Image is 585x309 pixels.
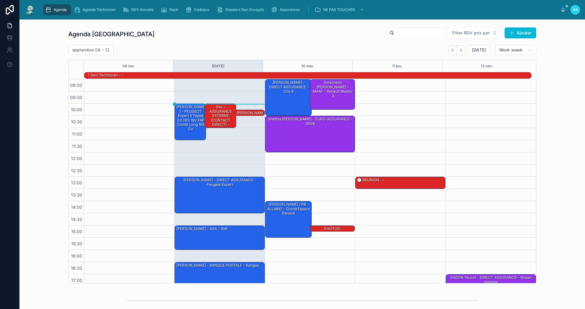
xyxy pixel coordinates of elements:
span: Agenda [54,7,67,12]
div: [PERSON_NAME] - DIRECT ASSURANCE - Clio 4 [266,80,311,94]
a: Rack [159,4,183,15]
span: 13:00 [69,180,84,185]
div: 🕒 RÉUNION - - [356,177,445,189]
div: sav - ASSURANCE EXTERNE (CONTACT DIRECT) - zafira [206,104,236,132]
div: 1 seul technicien - - [87,73,124,78]
span: Rack [169,7,178,12]
span: 14:30 [69,217,84,222]
span: 13:30 [69,192,84,197]
a: NE PAS TOUCHER [313,4,367,15]
span: AS [573,7,578,12]
div: Delachemi [PERSON_NAME] - MAAF - Renault master 3 [310,80,355,109]
div: [PERSON_NAME] - DIRECT ASSURANCE - Peugeot expert [175,177,264,213]
div: [PERSON_NAME] - DIRECT ASSURANCE - Clio 4 [265,80,312,115]
span: 17:00 [70,278,84,283]
span: 12:00 [69,156,84,161]
button: [DATE] [212,60,224,72]
span: RDV Annulés [131,7,154,12]
a: Dossiers Non Envoyés [215,4,268,15]
button: Select Button [447,27,502,39]
button: Back [448,45,457,55]
div: [PERSON_NAME] / PB - ALLIANZ - Grand espace Renault [266,202,311,216]
h2: septembre 08 – 12 [72,47,110,53]
span: Cadeaux [194,7,210,12]
a: Cadeaux [184,4,214,15]
div: Ghettas [PERSON_NAME] - EURO-ASSURANCE - 3008 [265,116,355,152]
div: DADDA Youcef - DIRECT ASSURANCE - Nissan qashqai [446,275,536,298]
div: DADDA Youcef - DIRECT ASSURANCE - Nissan qashqai [447,275,535,285]
span: 09:00 [69,83,84,88]
div: [PERSON_NAME] - AXA - 308 [176,226,228,232]
a: RDV Annulés [121,4,158,15]
span: 14:00 [69,204,84,210]
div: sav - ASSURANCE EXTERNE (CONTACT DIRECT) - zafira [205,104,236,128]
span: 10:00 [69,107,84,112]
span: Agenda Technicien [83,7,115,12]
span: 15:00 [70,229,84,234]
div: Ghettas [PERSON_NAME] - EURO-ASSURANCE - 3008 [266,116,355,126]
span: [DATE] [472,47,486,53]
div: Delachemi [PERSON_NAME] - MAAF - Renault master 3 [311,80,354,99]
button: 12 ven. [481,60,493,72]
div: [PERSON_NAME] / PB - ALLIANZ - Grand espace Renault [265,201,312,237]
div: [PERSON_NAME] - DIRECT ASSURANCE - Peugeot expert [176,177,264,187]
span: 10:30 [69,119,84,124]
img: App logo [24,5,35,15]
button: 11 jeu. [392,60,402,72]
div: [PERSON_NAME] - Jeep Renegade [235,110,264,116]
div: 🕒 RÉUNION - - [356,177,385,183]
a: Agenda Technicien [72,4,120,15]
a: Assurances [269,4,304,15]
div: PHOTOS-[PERSON_NAME] / TPANO - ALLIANZ - Grand espace Renault [310,226,355,232]
span: Work week [499,47,523,53]
h1: Agenda [GEOGRAPHIC_DATA] [68,30,154,38]
span: 16:30 [69,265,84,271]
span: 16:00 [69,253,84,258]
a: Agenda [43,4,71,15]
div: [PERSON_NAME] - Jeep Renegade [236,110,264,125]
span: 11:00 [70,131,84,137]
span: Filter RDV pris par [452,30,490,36]
span: 12:30 [69,168,84,173]
span: Dossiers Non Envoyés [225,7,264,12]
button: Ajouter [505,27,536,38]
span: 15:30 [70,241,84,246]
button: Work week [495,45,536,55]
button: Next [457,45,466,55]
span: Assurances [280,7,300,12]
div: [PERSON_NAME] - BANQUE POSTALE - kangoo [175,262,264,298]
div: [PERSON_NAME] - AXA - 308 [175,226,264,250]
div: PHOTOS-[PERSON_NAME] / TPANO - ALLIANZ - Grand espace Renault [311,226,354,245]
span: NE PAS TOUCHER [323,7,355,12]
button: 10 mer. [301,60,314,72]
div: [PERSON_NAME] - PEUGEOT Expert II Tepee 2.0 HDi 16V FAP Combi long 163 cv [176,104,206,132]
div: [PERSON_NAME] - PEUGEOT Expert II Tepee 2.0 HDi 16V FAP Combi long 163 cv [175,104,206,140]
span: 11:30 [70,144,84,149]
div: [PERSON_NAME] - BANQUE POSTALE - kangoo [176,263,260,268]
button: [DATE] [468,45,490,55]
div: scrollable content [40,3,561,16]
span: 09:30 [69,95,84,100]
button: 08 lun. [122,60,135,72]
